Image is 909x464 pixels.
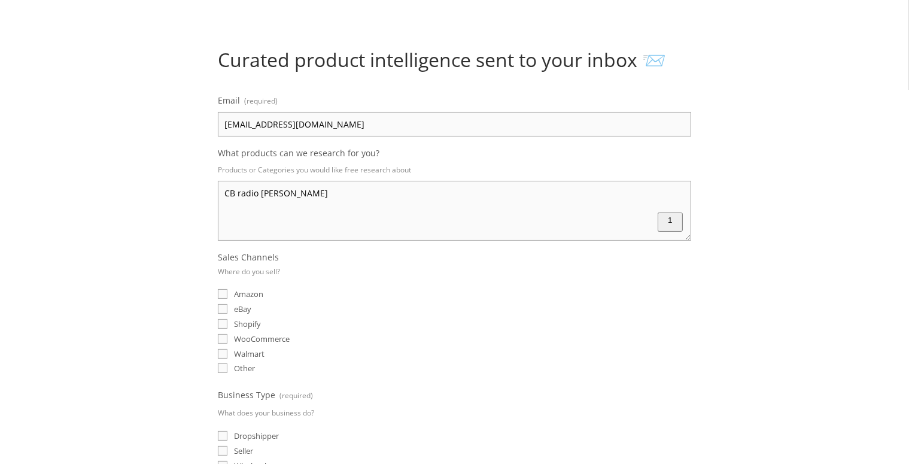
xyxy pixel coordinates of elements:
[218,48,691,71] h1: Curated product intelligence sent to your inbox 📨
[218,251,279,263] span: Sales Channels
[218,289,227,299] input: Amazon
[218,147,379,159] span: What products can we research for you?
[218,349,227,359] input: Walmart
[218,431,227,441] input: Dropshipper
[218,181,691,241] textarea: To enrich screen reader interactions, please activate Accessibility in Grammarly extension settings
[218,263,280,280] p: Where do you sell?
[218,389,275,401] span: Business Type
[218,319,227,329] input: Shopify
[218,404,314,421] p: What does your business do?
[244,92,278,110] span: (required)
[234,289,263,299] span: Amazon
[234,304,251,314] span: eBay
[218,446,227,456] input: Seller
[218,161,691,178] p: Products or Categories you would like free research about
[234,319,261,329] span: Shopify
[279,387,313,404] span: (required)
[218,304,227,314] input: eBay
[218,363,227,373] input: Other
[234,363,255,374] span: Other
[234,445,253,456] span: Seller
[218,95,240,106] span: Email
[218,334,227,344] input: WooCommerce
[234,333,290,344] span: WooCommerce
[234,348,265,359] span: Walmart
[234,430,279,441] span: Dropshipper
